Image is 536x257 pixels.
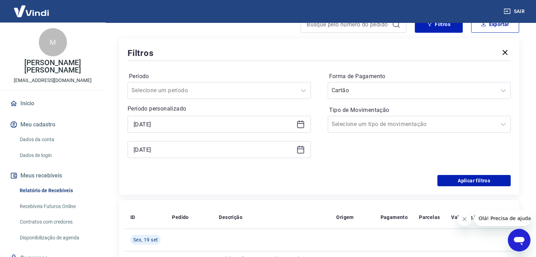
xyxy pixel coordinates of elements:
[134,144,294,155] input: Data final
[219,214,242,221] p: Descrição
[130,214,135,221] p: ID
[336,214,353,221] p: Origem
[17,231,97,245] a: Disponibilização de agenda
[437,175,511,186] button: Aplicar filtros
[129,72,309,81] label: Período
[39,28,67,56] div: M
[17,132,97,147] a: Dados da conta
[14,77,92,84] p: [EMAIL_ADDRESS][DOMAIN_NAME]
[307,19,389,30] input: Busque pelo número do pedido
[6,59,100,74] p: [PERSON_NAME] [PERSON_NAME]
[415,16,463,33] button: Filtros
[17,215,97,229] a: Contratos com credores
[508,229,530,251] iframe: Botão para abrir a janela de mensagens
[8,0,54,22] img: Vindi
[133,236,158,243] span: Sex, 19 set
[451,214,474,221] p: Valor Líq.
[380,214,408,221] p: Pagamento
[17,183,97,198] a: Relatório de Recebíveis
[128,48,154,59] h5: Filtros
[134,119,294,130] input: Data inicial
[17,148,97,163] a: Dados de login
[128,105,311,113] p: Período personalizado
[419,214,440,221] p: Parcelas
[8,168,97,183] button: Meus recebíveis
[474,211,530,226] iframe: Mensagem da empresa
[8,117,97,132] button: Meu cadastro
[17,199,97,214] a: Recebíveis Futuros Online
[329,106,510,114] label: Tipo de Movimentação
[172,214,189,221] p: Pedido
[471,16,519,33] button: Exportar
[4,5,59,11] span: Olá! Precisa de ajuda?
[329,72,510,81] label: Forma de Pagamento
[457,212,472,226] iframe: Fechar mensagem
[502,5,528,18] button: Sair
[8,96,97,111] a: Início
